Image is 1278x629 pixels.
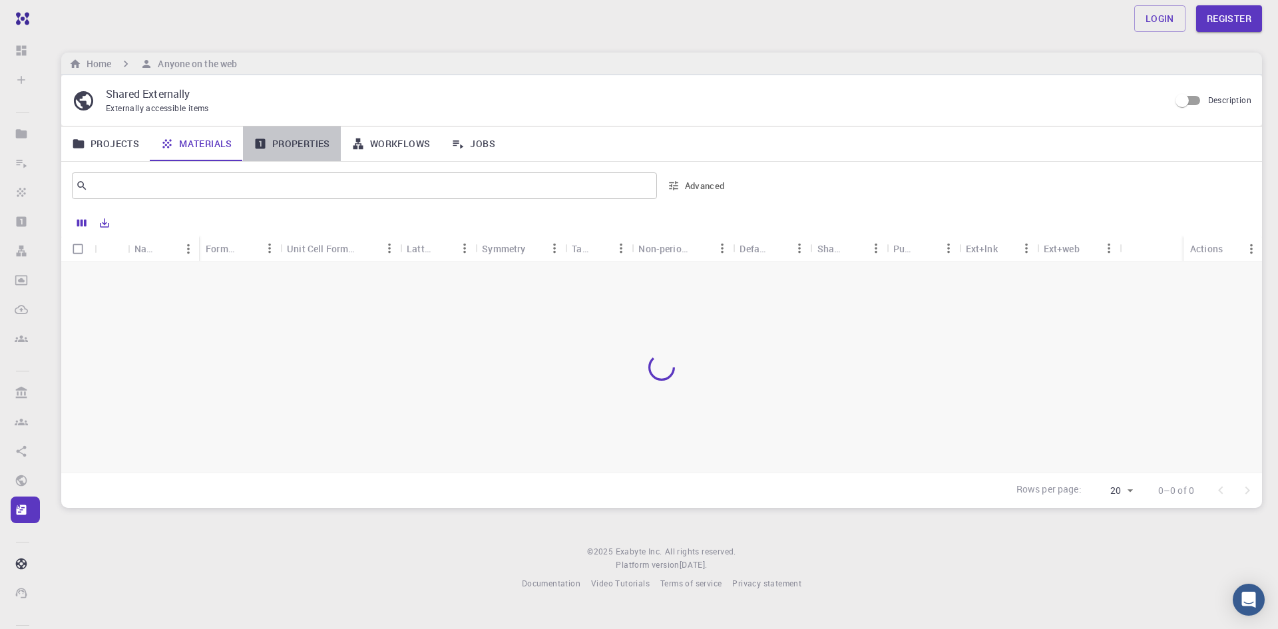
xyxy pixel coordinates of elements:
div: Symmetry [475,236,565,262]
div: Non-periodic [638,236,690,262]
div: Ext+lnk [966,236,998,262]
p: Shared Externally [106,86,1159,102]
div: Public [887,236,959,262]
div: Name [134,236,156,262]
button: Sort [844,238,865,259]
div: Actions [1183,236,1262,262]
a: [DATE]. [680,558,708,572]
div: Non-periodic [632,236,733,262]
span: Externally accessible items [106,103,209,113]
span: Video Tutorials [591,578,650,588]
div: Tags [572,236,589,262]
a: Terms of service [660,577,722,590]
div: Unit Cell Formula [287,236,357,262]
a: Materials [150,126,243,161]
div: Ext+lnk [959,236,1037,262]
button: Menu [1016,238,1037,259]
button: Menu [712,238,733,259]
span: Privacy statement [732,578,801,588]
div: Symmetry [482,236,525,262]
a: Exabyte Inc. [616,545,662,558]
button: Sort [589,238,610,259]
div: Ext+web [1044,236,1080,262]
span: © 2025 [587,545,615,558]
button: Sort [238,238,259,259]
img: logo [11,12,29,25]
h6: Anyone on the web [152,57,237,71]
span: All rights reserved. [665,545,736,558]
div: Ext+web [1037,236,1120,262]
a: Properties [243,126,341,161]
button: Sort [917,238,938,259]
button: Menu [610,238,632,259]
button: Sort [357,238,379,259]
a: Login [1134,5,1185,32]
a: Privacy statement [732,577,801,590]
button: Menu [379,238,400,259]
a: Workflows [341,126,441,161]
span: Exabyte Inc. [616,546,662,556]
div: Name [128,236,199,262]
div: 20 [1087,481,1137,501]
button: Sort [156,238,178,260]
button: Menu [1241,238,1262,260]
button: Menu [259,238,280,259]
div: Icon [95,236,128,262]
a: Video Tutorials [591,577,650,590]
button: Export [93,212,116,234]
div: Unit Cell Formula [280,236,400,262]
div: Shared [811,236,887,262]
div: Shared [817,236,844,262]
a: Projects [61,126,150,161]
a: Documentation [522,577,580,590]
button: Sort [433,238,454,259]
div: Lattice [407,236,433,262]
div: Formula [199,236,280,262]
span: Terms of service [660,578,722,588]
div: Public [893,236,917,262]
div: Default [740,236,767,262]
span: [DATE] . [680,559,708,570]
p: 0–0 of 0 [1158,484,1194,497]
button: Columns [71,212,93,234]
span: Description [1208,95,1251,105]
h6: Home [81,57,111,71]
div: Tags [565,236,632,262]
a: Jobs [441,126,506,161]
span: Documentation [522,578,580,588]
button: Menu [178,238,199,260]
a: Register [1196,5,1262,32]
button: Sort [690,238,712,259]
p: Rows per page: [1016,483,1082,498]
button: Sort [768,238,789,259]
button: Menu [454,238,475,259]
div: Actions [1190,236,1223,262]
div: Formula [206,236,238,262]
div: Open Intercom Messenger [1233,584,1265,616]
div: Default [733,236,810,262]
button: Menu [544,238,565,259]
button: Menu [865,238,887,259]
nav: breadcrumb [67,57,240,71]
button: Menu [938,238,959,259]
button: Advanced [662,175,732,196]
button: Menu [789,238,811,259]
span: Platform version [616,558,679,572]
div: Lattice [400,236,475,262]
button: Menu [1098,238,1120,259]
